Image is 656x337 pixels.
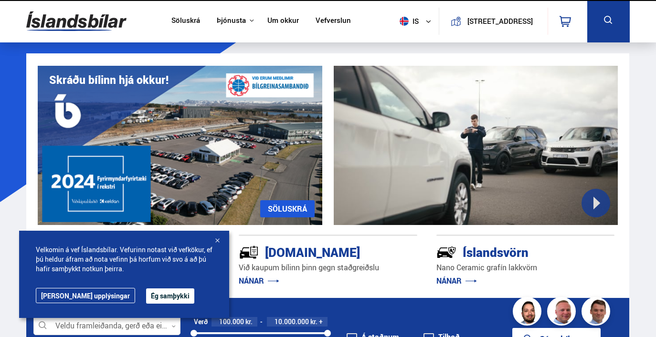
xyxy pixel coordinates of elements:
[319,318,323,326] span: +
[194,318,208,326] div: Verð
[239,242,259,262] img: tr5P-W3DuiFaO7aO.svg
[436,276,477,286] a: NÁNAR
[436,242,456,262] img: -Svtn6bYgwAsiwNX.svg
[260,200,315,217] a: SÖLUSKRÁ
[36,288,135,303] a: [PERSON_NAME] upplýsingar
[239,243,383,260] div: [DOMAIN_NAME]
[146,288,194,304] button: Ég samþykki
[396,17,420,26] span: is
[239,276,279,286] a: NÁNAR
[316,16,351,26] a: Vefverslun
[310,318,317,326] span: kr.
[465,17,535,25] button: [STREET_ADDRESS]
[444,8,542,35] a: [STREET_ADDRESS]
[583,298,612,327] img: FbJEzSuNWCJXmdc-.webp
[171,16,200,26] a: Söluskrá
[267,16,299,26] a: Um okkur
[245,318,253,326] span: kr.
[219,317,244,326] span: 100.000
[49,73,169,86] h1: Skráðu bílinn hjá okkur!
[239,262,417,273] p: Við kaupum bílinn þinn gegn staðgreiðslu
[400,17,409,26] img: svg+xml;base64,PHN2ZyB4bWxucz0iaHR0cDovL3d3dy53My5vcmcvMjAwMC9zdmciIHdpZHRoPSI1MTIiIGhlaWdodD0iNT...
[26,6,127,37] img: G0Ugv5HjCgRt.svg
[217,16,246,25] button: Þjónusta
[275,317,309,326] span: 10.000.000
[514,298,543,327] img: nhp88E3Fdnt1Opn2.png
[436,262,615,273] p: Nano Ceramic grafín lakkvörn
[436,243,581,260] div: Íslandsvörn
[36,245,212,274] span: Velkomin á vef Íslandsbílar. Vefurinn notast við vefkökur, ef þú heldur áfram að nota vefinn þá h...
[549,298,577,327] img: siFngHWaQ9KaOqBr.png
[396,7,439,35] button: is
[38,66,322,225] img: eKx6w-_Home_640_.png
